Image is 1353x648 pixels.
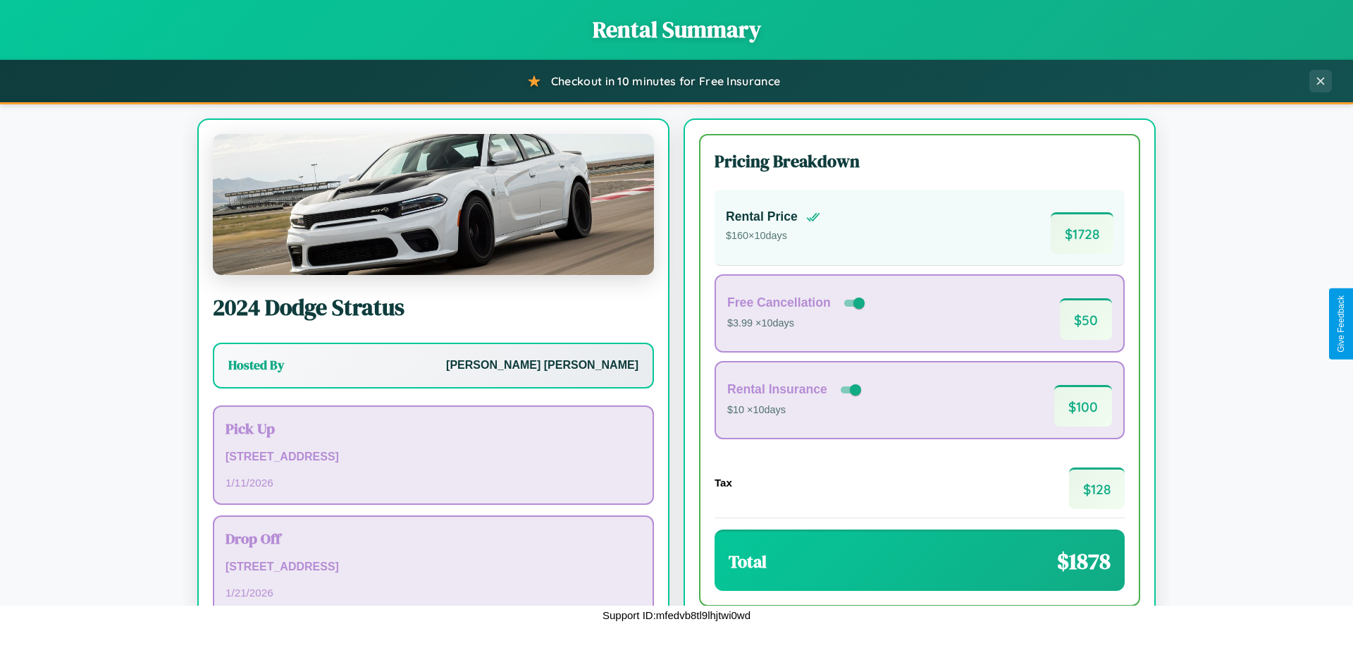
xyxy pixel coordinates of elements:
[225,447,641,467] p: [STREET_ADDRESS]
[1051,212,1113,254] span: $ 1728
[228,357,284,374] h3: Hosted By
[727,295,831,310] h4: Free Cancellation
[727,401,864,420] p: $10 × 10 days
[603,606,750,625] p: Support ID: mfedvb8tl9lhjtwi0wd
[1069,467,1125,509] span: $ 128
[551,74,780,88] span: Checkout in 10 minutes for Free Insurance
[1054,385,1112,427] span: $ 100
[715,477,732,489] h4: Tax
[213,292,654,323] h2: 2024 Dodge Stratus
[225,528,641,549] h3: Drop Off
[14,14,1339,45] h1: Rental Summary
[225,557,641,577] p: [STREET_ADDRESS]
[715,149,1125,173] h3: Pricing Breakdown
[727,314,867,333] p: $3.99 × 10 days
[213,134,654,275] img: Dodge Stratus
[726,209,798,224] h4: Rental Price
[225,583,641,602] p: 1 / 21 / 2026
[729,550,767,573] h3: Total
[446,355,638,376] p: [PERSON_NAME] [PERSON_NAME]
[726,227,820,245] p: $ 160 × 10 days
[727,382,827,397] h4: Rental Insurance
[1060,298,1112,340] span: $ 50
[1336,295,1346,353] div: Give Feedback
[1057,546,1111,577] span: $ 1878
[225,473,641,492] p: 1 / 11 / 2026
[225,418,641,439] h3: Pick Up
